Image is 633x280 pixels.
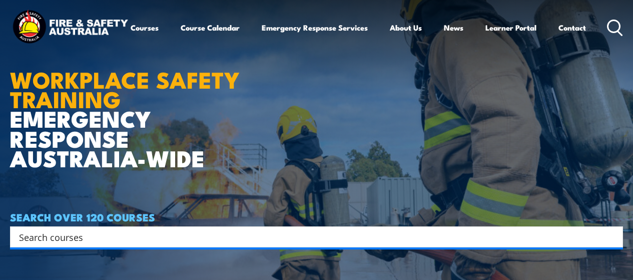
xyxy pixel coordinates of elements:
form: Search form [21,230,603,244]
button: Search magnifier button [605,230,619,244]
h4: SEARCH OVER 120 COURSES [10,211,623,222]
a: Course Calendar [181,16,240,40]
a: News [444,16,463,40]
input: Search input [19,229,601,244]
a: Emergency Response Services [262,16,368,40]
h1: EMERGENCY RESPONSE AUSTRALIA-WIDE [10,44,255,167]
a: Contact [558,16,586,40]
a: Courses [131,16,159,40]
a: Learner Portal [485,16,536,40]
a: About Us [390,16,422,40]
strong: WORKPLACE SAFETY TRAINING [10,62,240,116]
